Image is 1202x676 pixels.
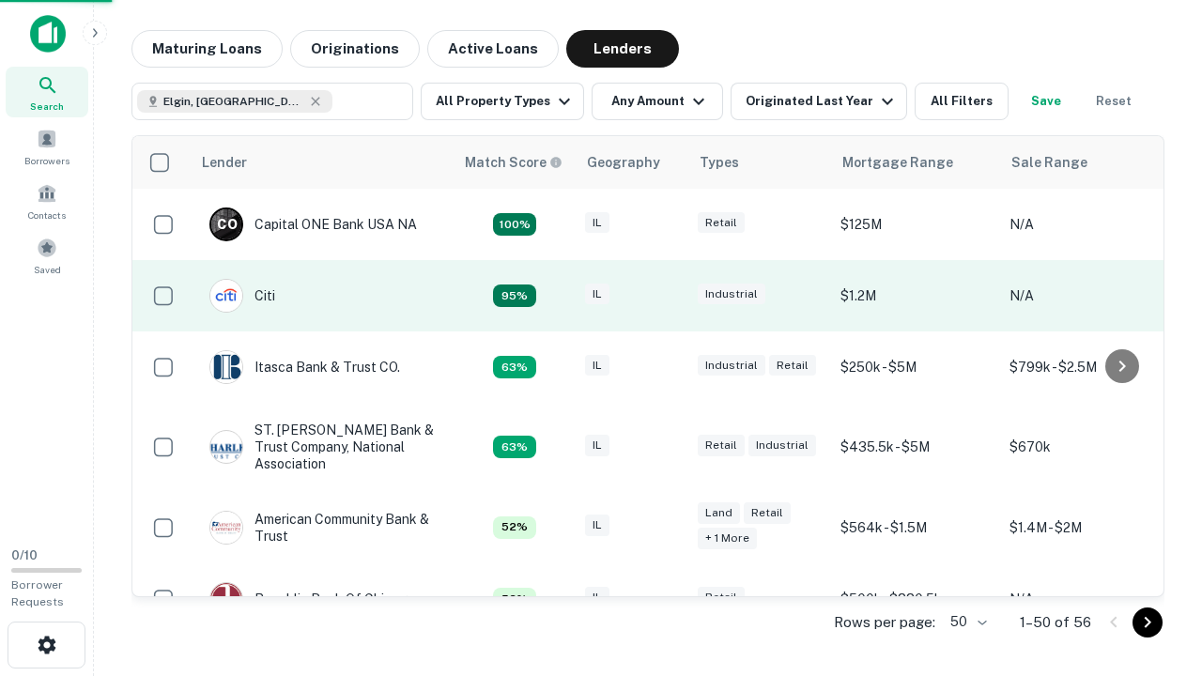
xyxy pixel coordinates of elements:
[587,151,660,174] div: Geography
[698,212,745,234] div: Retail
[831,136,1000,189] th: Mortgage Range
[698,528,757,549] div: + 1 more
[915,83,1009,120] button: All Filters
[6,67,88,117] a: Search
[493,213,536,236] div: Capitalize uses an advanced AI algorithm to match your search with the best lender. The match sco...
[209,582,415,616] div: Republic Bank Of Chicago
[11,578,64,608] span: Borrower Requests
[209,279,275,313] div: Citi
[1000,492,1169,563] td: $1.4M - $2M
[24,153,69,168] span: Borrowers
[748,435,816,456] div: Industrial
[28,207,66,223] span: Contacts
[746,90,899,113] div: Originated Last Year
[1000,563,1169,635] td: N/A
[131,30,283,68] button: Maturing Loans
[34,262,61,277] span: Saved
[30,15,66,53] img: capitalize-icon.png
[1000,260,1169,331] td: N/A
[943,608,990,636] div: 50
[1000,403,1169,492] td: $670k
[698,284,765,305] div: Industrial
[1000,136,1169,189] th: Sale Range
[454,136,576,189] th: Capitalize uses an advanced AI algorithm to match your search with the best lender. The match sco...
[698,355,765,376] div: Industrial
[217,215,237,235] p: C O
[831,492,1000,563] td: $564k - $1.5M
[1011,151,1087,174] div: Sale Range
[1108,526,1202,616] iframe: Chat Widget
[191,136,454,189] th: Lender
[6,176,88,226] a: Contacts
[493,436,536,458] div: Capitalize uses an advanced AI algorithm to match your search with the best lender. The match sco...
[427,30,559,68] button: Active Loans
[493,356,536,378] div: Capitalize uses an advanced AI algorithm to match your search with the best lender. The match sco...
[1016,83,1076,120] button: Save your search to get updates of matches that match your search criteria.
[11,548,38,562] span: 0 / 10
[698,435,745,456] div: Retail
[421,83,584,120] button: All Property Types
[202,151,247,174] div: Lender
[6,230,88,281] a: Saved
[576,136,688,189] th: Geography
[831,260,1000,331] td: $1.2M
[566,30,679,68] button: Lenders
[731,83,907,120] button: Originated Last Year
[831,189,1000,260] td: $125M
[493,588,536,610] div: Capitalize uses an advanced AI algorithm to match your search with the best lender. The match sco...
[769,355,816,376] div: Retail
[744,502,791,524] div: Retail
[209,422,435,473] div: ST. [PERSON_NAME] Bank & Trust Company, National Association
[1133,607,1163,638] button: Go to next page
[698,502,740,524] div: Land
[209,350,400,384] div: Itasca Bank & Trust CO.
[30,99,64,114] span: Search
[1000,189,1169,260] td: N/A
[585,355,609,376] div: IL
[209,207,417,241] div: Capital ONE Bank USA NA
[1020,611,1091,634] p: 1–50 of 56
[1000,331,1169,403] td: $799k - $2.5M
[834,611,935,634] p: Rows per page:
[493,284,536,307] div: Capitalize uses an advanced AI algorithm to match your search with the best lender. The match sco...
[842,151,953,174] div: Mortgage Range
[585,515,609,536] div: IL
[1084,83,1144,120] button: Reset
[831,331,1000,403] td: $250k - $5M
[163,93,304,110] span: Elgin, [GEOGRAPHIC_DATA], [GEOGRAPHIC_DATA]
[290,30,420,68] button: Originations
[210,583,242,615] img: picture
[585,284,609,305] div: IL
[210,351,242,383] img: picture
[209,511,435,545] div: American Community Bank & Trust
[585,212,609,234] div: IL
[465,152,559,173] h6: Match Score
[700,151,739,174] div: Types
[6,121,88,172] a: Borrowers
[493,516,536,539] div: Capitalize uses an advanced AI algorithm to match your search with the best lender. The match sco...
[585,587,609,608] div: IL
[210,280,242,312] img: picture
[592,83,723,120] button: Any Amount
[585,435,609,456] div: IL
[210,512,242,544] img: picture
[831,403,1000,492] td: $435.5k - $5M
[210,431,242,463] img: picture
[698,587,745,608] div: Retail
[831,563,1000,635] td: $500k - $880.5k
[688,136,831,189] th: Types
[465,152,562,173] div: Capitalize uses an advanced AI algorithm to match your search with the best lender. The match sco...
